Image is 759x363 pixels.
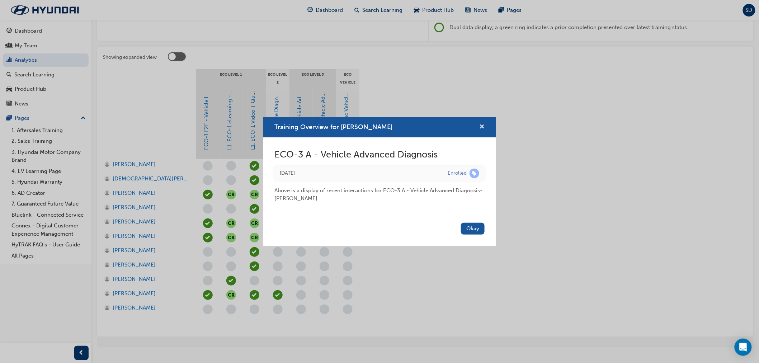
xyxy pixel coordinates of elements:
[280,169,437,178] div: Wed May 07 2025 08:41:58 GMT+1000 (Australian Eastern Standard Time)
[448,170,467,177] div: Enrolled
[274,181,485,203] div: Above is a display of recent interactions for ECO-3 A - Vehicle Advanced Diagnosis - [PERSON_NAME] .
[263,117,496,246] div: Training Overview for Joshua Crane
[470,169,479,178] span: learningRecordVerb_ENROLL-icon
[274,123,392,131] span: Training Overview for [PERSON_NAME]
[479,123,485,132] button: cross-icon
[735,339,752,356] div: Open Intercom Messenger
[274,149,485,160] h2: ECO-3 A - Vehicle Advanced Diagnosis
[479,124,485,131] span: cross-icon
[461,223,485,235] button: Okay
